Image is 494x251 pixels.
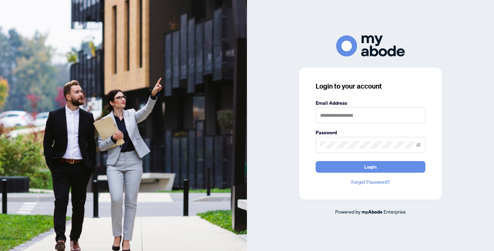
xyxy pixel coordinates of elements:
span: Login [364,161,377,172]
label: Password [316,129,425,136]
span: Powered by [335,208,361,215]
a: myAbode [362,208,383,216]
label: Email Address [316,99,425,107]
span: eye-invisible [416,142,421,147]
button: Login [316,161,425,173]
a: Forgot Password? [316,178,425,186]
img: ma-logo [336,35,405,56]
h3: Login to your account [316,81,425,91]
span: Enterprise [384,208,406,215]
